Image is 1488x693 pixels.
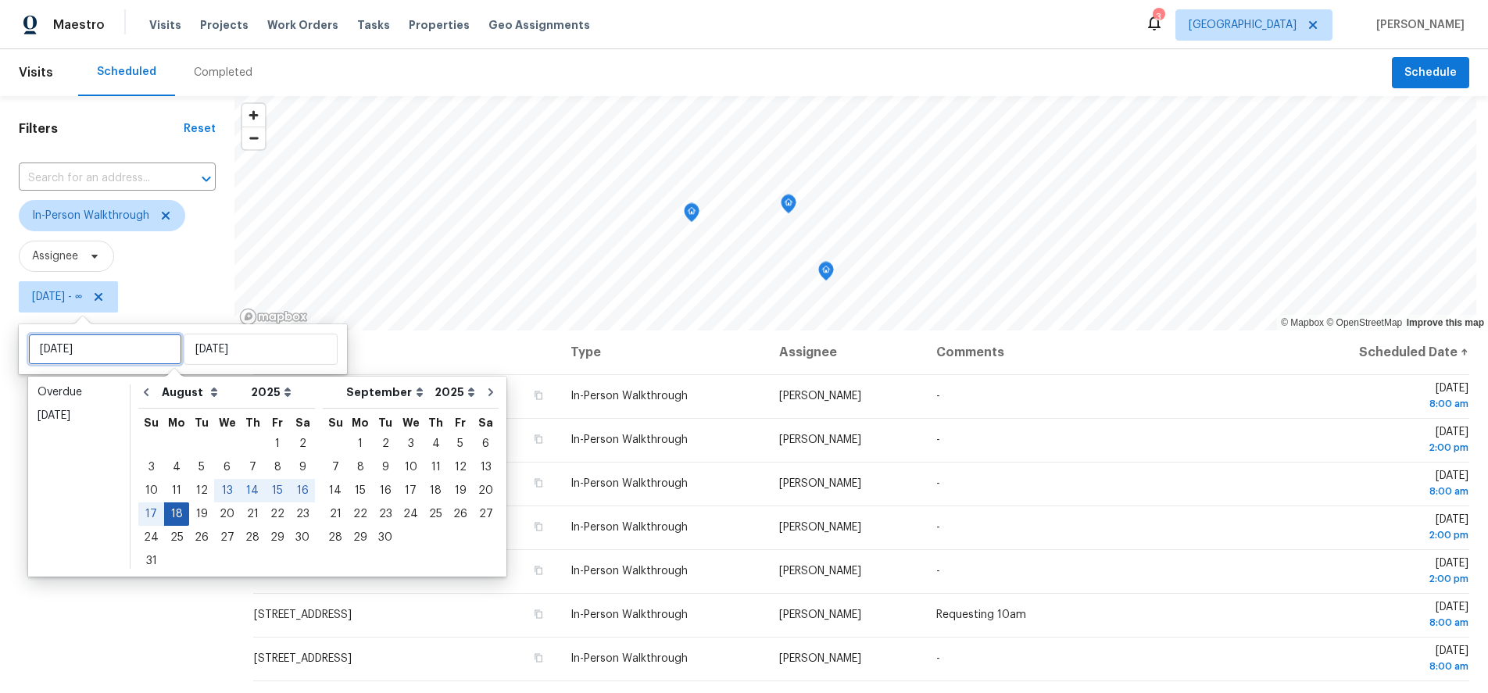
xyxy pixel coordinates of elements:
[373,433,398,455] div: 2
[323,502,348,526] div: Sun Sep 21 2025
[323,527,348,548] div: 28
[194,65,252,80] div: Completed
[448,456,473,478] div: 12
[357,20,390,30] span: Tasks
[479,377,503,408] button: Go to next month
[214,479,240,502] div: Wed Aug 13 2025
[323,526,348,549] div: Sun Sep 28 2025
[265,526,290,549] div: Fri Aug 29 2025
[247,380,295,404] select: Year
[424,479,448,502] div: Thu Sep 18 2025
[398,455,424,479] div: Wed Sep 10 2025
[936,653,940,664] span: -
[1301,427,1468,455] span: [DATE]
[424,480,448,502] div: 18
[936,566,940,577] span: -
[290,502,315,526] div: Sat Aug 23 2025
[424,433,448,455] div: 4
[531,520,545,534] button: Copy Address
[189,526,214,549] div: Tue Aug 26 2025
[254,653,352,664] span: [STREET_ADDRESS]
[265,455,290,479] div: Fri Aug 08 2025
[448,480,473,502] div: 19
[473,480,499,502] div: 20
[571,566,688,577] span: In-Person Walkthrough
[424,432,448,455] div: Thu Sep 04 2025
[348,456,373,478] div: 8
[455,417,466,428] abbr: Friday
[478,417,493,428] abbr: Saturday
[265,480,290,502] div: 15
[200,17,249,33] span: Projects
[214,480,240,502] div: 13
[1301,514,1468,543] span: [DATE]
[488,17,590,33] span: Geo Assignments
[242,127,265,149] span: Zoom out
[373,526,398,549] div: Tue Sep 30 2025
[571,609,688,620] span: In-Person Walkthrough
[290,455,315,479] div: Sat Aug 09 2025
[373,455,398,479] div: Tue Sep 09 2025
[189,503,214,525] div: 19
[272,417,283,428] abbr: Friday
[431,380,479,404] select: Year
[138,527,164,548] div: 24
[424,502,448,526] div: Thu Sep 25 2025
[38,384,120,400] div: Overdue
[348,503,373,525] div: 22
[19,121,184,137] h1: Filters
[32,248,78,264] span: Assignee
[240,456,265,478] div: 7
[531,651,545,665] button: Copy Address
[1392,57,1469,89] button: Schedule
[373,480,398,502] div: 16
[290,456,315,478] div: 9
[1301,645,1468,674] span: [DATE]
[323,479,348,502] div: Sun Sep 14 2025
[398,480,424,502] div: 17
[189,480,214,502] div: 12
[398,479,424,502] div: Wed Sep 17 2025
[348,479,373,502] div: Mon Sep 15 2025
[214,502,240,526] div: Wed Aug 20 2025
[473,479,499,502] div: Sat Sep 20 2025
[1301,527,1468,543] div: 2:00 pm
[571,522,688,533] span: In-Person Walkthrough
[1189,17,1297,33] span: [GEOGRAPHIC_DATA]
[1281,317,1324,328] a: Mapbox
[195,168,217,190] button: Open
[290,433,315,455] div: 2
[684,203,699,227] div: Map marker
[1301,659,1468,674] div: 8:00 am
[473,432,499,455] div: Sat Sep 06 2025
[936,609,1026,620] span: Requesting 10am
[239,308,308,326] a: Mapbox homepage
[265,479,290,502] div: Fri Aug 15 2025
[531,476,545,490] button: Copy Address
[448,433,473,455] div: 5
[240,503,265,525] div: 21
[448,479,473,502] div: Fri Sep 19 2025
[138,549,164,573] div: Sun Aug 31 2025
[779,434,861,445] span: [PERSON_NAME]
[164,527,189,548] div: 25
[373,479,398,502] div: Tue Sep 16 2025
[134,377,158,408] button: Go to previous month
[240,479,265,502] div: Thu Aug 14 2025
[240,502,265,526] div: Thu Aug 21 2025
[348,433,373,455] div: 1
[323,503,348,525] div: 21
[265,432,290,455] div: Fri Aug 01 2025
[242,104,265,127] span: Zoom in
[936,391,940,402] span: -
[398,433,424,455] div: 3
[558,330,767,374] th: Type
[398,432,424,455] div: Wed Sep 03 2025
[409,17,470,33] span: Properties
[1301,571,1468,587] div: 2:00 pm
[1153,9,1164,25] div: 3
[97,64,156,80] div: Scheduled
[265,503,290,525] div: 22
[398,503,424,525] div: 24
[164,502,189,526] div: Mon Aug 18 2025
